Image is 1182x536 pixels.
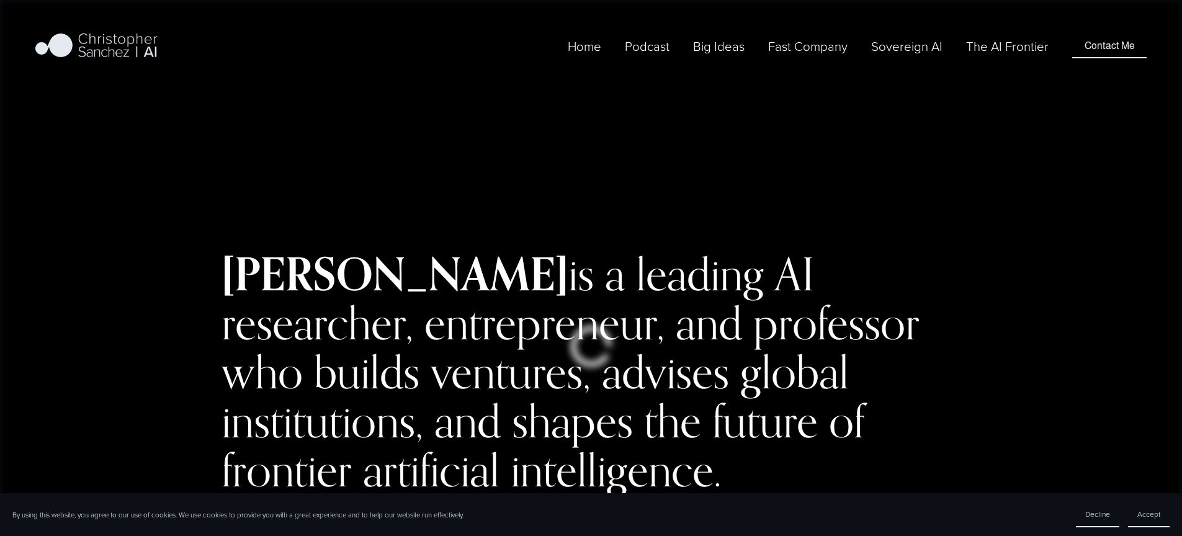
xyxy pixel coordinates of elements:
[12,510,463,520] p: By using this website, you agree to our use of cookies. We use cookies to provide you with a grea...
[1076,502,1119,527] button: Decline
[1137,509,1160,519] span: Accept
[1128,502,1170,527] button: Accept
[222,249,960,494] h2: is a leading AI researcher, entrepreneur, and professor who builds ventures, advises global insti...
[768,37,848,55] span: Fast Company
[693,37,745,55] span: Big Ideas
[966,36,1049,56] a: The AI Frontier
[768,36,848,56] a: folder dropdown
[568,36,601,56] a: Home
[35,31,158,62] img: Christopher Sanchez | AI
[871,36,942,56] a: Sovereign AI
[1072,34,1146,58] a: Contact Me
[222,246,568,301] strong: [PERSON_NAME]
[693,36,745,56] a: folder dropdown
[1085,509,1110,519] span: Decline
[625,36,669,56] a: Podcast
